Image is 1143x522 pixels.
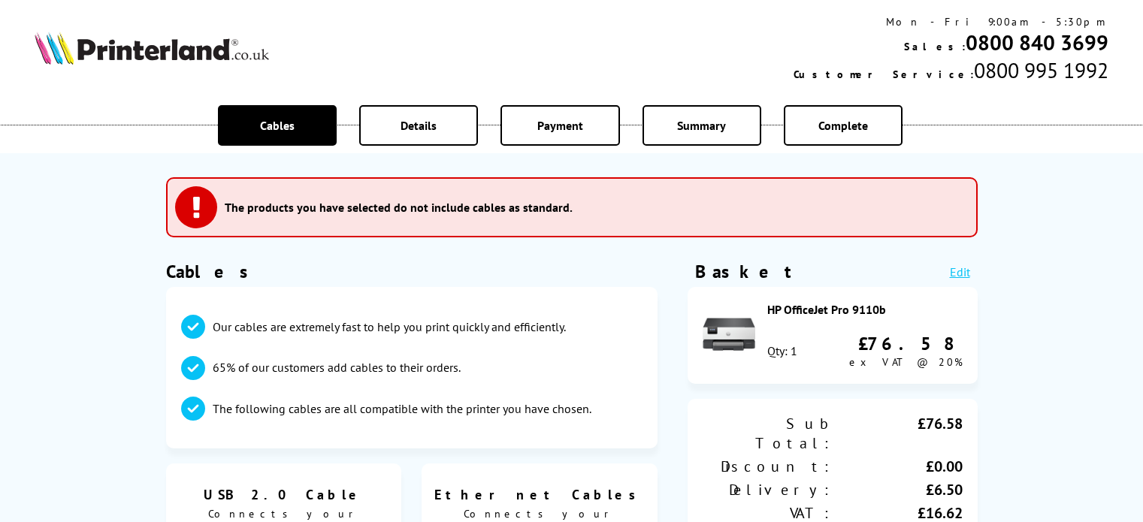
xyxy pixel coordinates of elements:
a: 0800 840 3699 [966,29,1108,56]
img: HP OfficeJet Pro 9110b [703,308,755,361]
a: Edit [950,264,970,279]
div: Qty: 1 [767,343,797,358]
span: Summary [677,118,726,133]
div: £6.50 [833,480,963,499]
span: Payment [537,118,583,133]
span: Details [401,118,437,133]
div: Delivery: [703,480,833,499]
div: Mon - Fri 9:00am - 5:30pm [794,15,1108,29]
span: Cables [260,118,295,133]
h3: The products you have selected do not include cables as standard. [225,200,573,215]
span: Sales: [904,40,966,53]
span: Ethernet Cables [433,486,646,503]
div: £76.58 [833,414,963,453]
div: Basket [695,260,793,283]
p: 65% of our customers add cables to their orders. [213,359,461,376]
span: ex VAT @ 20% [849,355,963,369]
p: Our cables are extremely fast to help you print quickly and efficiently. [213,318,566,335]
h1: Cables [166,260,658,283]
span: Complete [818,118,868,133]
span: Customer Service: [794,68,974,81]
span: USB 2.0 Cable [177,486,391,503]
p: The following cables are all compatible with the printer you have chosen. [213,400,591,417]
div: HP OfficeJet Pro 9110b [767,302,963,317]
img: Printerland Logo [35,32,269,65]
div: £76.58 [849,332,963,355]
div: Discount: [703,457,833,476]
span: 0800 995 1992 [974,56,1108,84]
div: Sub Total: [703,414,833,453]
div: £0.00 [833,457,963,476]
